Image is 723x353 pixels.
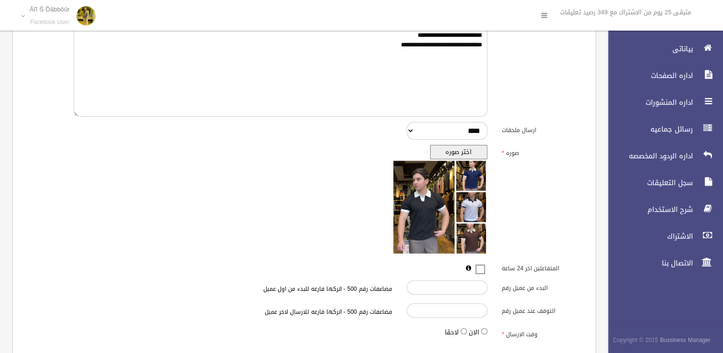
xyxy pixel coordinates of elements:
[600,98,696,107] span: اداره المنشورات
[600,119,723,140] a: رسائل جماعيه
[495,280,590,294] label: البدء من عميل رقم
[445,327,459,338] label: لاحقا
[600,172,723,193] a: سجل التعليقات
[660,335,711,345] strong: Bussiness Manager
[392,159,487,255] img: معاينه الصوره
[600,232,696,241] span: الاشتراك
[600,44,696,54] span: بياناتى
[30,19,70,26] small: Facebook User
[600,258,696,268] span: الاتصال بنا
[600,253,723,274] a: الاتصال بنا
[30,6,70,13] p: Ãľĩ Š Ďãbbŏûr
[613,335,658,345] span: Copyright © 2015
[495,122,590,135] label: ارسال ملحقات
[600,92,723,113] a: اداره المنشورات
[469,327,479,338] label: الان
[600,71,696,80] span: اداره الصفحات
[430,145,487,159] button: اختر صوره
[600,145,723,166] a: اداره الردود المخصصه
[495,145,590,158] label: صوره
[600,178,696,188] span: سجل التعليقات
[495,260,590,274] label: المتفاعلين اخر 24 ساعه
[495,303,590,317] label: التوقف عند عميل رقم
[495,326,590,340] label: وقت الارسال
[600,199,723,220] a: شرح الاستخدام
[600,124,696,134] span: رسائل جماعيه
[169,309,392,315] h6: مضاعفات رقم 500 - اتركها فارغه للارسال لاخر عميل
[600,38,723,59] a: بياناتى
[169,286,392,292] h6: مضاعفات رقم 500 - اتركها فارغه للبدء من اول عميل
[600,65,723,86] a: اداره الصفحات
[600,151,696,161] span: اداره الردود المخصصه
[600,226,723,247] a: الاشتراك
[600,205,696,214] span: شرح الاستخدام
